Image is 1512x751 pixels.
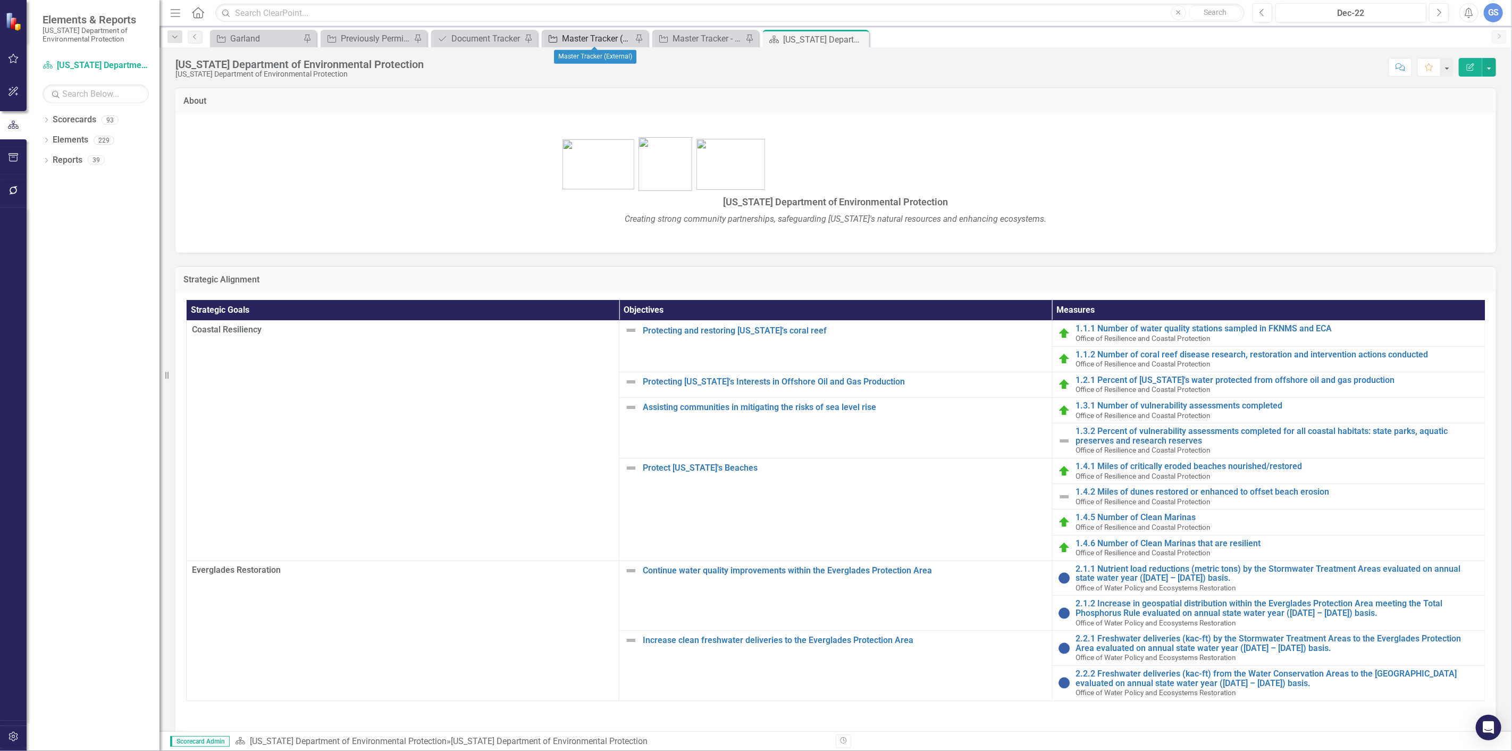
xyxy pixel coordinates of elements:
td: Double-Click to Edit Right Click for Context Menu [1052,666,1485,701]
div: 39 [88,156,105,165]
img: Not Defined [1058,435,1071,447]
td: Double-Click to Edit Right Click for Context Menu [1052,561,1485,596]
img: No Information [1058,572,1071,585]
img: bird1.png [696,139,765,190]
input: Search ClearPoint... [215,4,1245,22]
div: [US_STATE] Department of Environmental Protection [783,33,867,46]
button: Dec-22 [1275,3,1426,22]
input: Search Below... [43,85,149,103]
img: Not Defined [1058,490,1071,503]
td: Double-Click to Edit Right Click for Context Menu [619,321,1052,372]
a: 1.4.5 Number of Clean Marinas [1076,513,1480,522]
img: On Target [1058,404,1071,417]
td: Double-Click to Edit Right Click for Context Menu [1052,321,1485,346]
span: Office of Water Policy and Ecosystems Restoration [1076,619,1237,627]
td: Double-Click to Edit Right Click for Context Menu [1052,458,1485,483]
td: Double-Click to Edit Right Click for Context Menu [619,561,1052,631]
a: 1.4.1 Miles of critically eroded beaches nourished/restored [1076,462,1480,471]
img: Not Defined [625,564,637,577]
a: 1.3.1 Number of vulnerability assessments completed [1076,401,1480,411]
div: 229 [94,136,114,145]
td: Double-Click to Edit Right Click for Context Menu [1052,423,1485,458]
a: 2.2.1 Freshwater deliveries (kac-ft) by the Stormwater Treatment Areas to the Everglades Protecti... [1076,634,1480,653]
a: Assisting communities in mitigating the risks of sea level rise [643,403,1046,412]
a: 2.2.2 Freshwater deliveries (kac-ft) from the Water Conservation Areas to the [GEOGRAPHIC_DATA] e... [1076,669,1480,688]
img: On Target [1058,541,1071,554]
a: 1.4.2 Miles of dunes restored or enhanced to offset beach erosion [1076,487,1480,497]
img: No Information [1058,607,1071,620]
a: Increase clean freshwater deliveries to the Everglades Protection Area [643,636,1046,645]
small: [US_STATE] Department of Environmental Protection [43,26,149,44]
span: Office of Resilience and Coastal Protection [1076,334,1211,343]
img: Not Defined [625,401,637,414]
td: Double-Click to Edit [187,561,619,700]
span: Coastal Resiliency [192,324,614,336]
div: Garland [230,32,300,45]
img: Not Defined [625,375,637,388]
a: Continue water quality improvements within the Everglades Protection Area [643,566,1046,575]
td: Double-Click to Edit Right Click for Context Menu [1052,346,1485,372]
div: Dec-22 [1279,7,1423,20]
span: Elements & Reports [43,13,149,26]
div: Document Tracker [451,32,522,45]
button: Search [1189,5,1242,20]
td: Double-Click to Edit Right Click for Context Menu [619,631,1052,701]
span: Office of Resilience and Coastal Protection [1076,497,1211,506]
td: Double-Click to Edit Right Click for Context Menu [1052,631,1485,666]
span: Office of Resilience and Coastal Protection [1076,446,1211,454]
a: Protecting [US_STATE]'s Interests in Offshore Oil and Gas Production [643,377,1046,387]
a: Reports [53,154,82,166]
img: FL-DEP-LOGO-color-sam%20v4.jpg [639,137,692,191]
span: Office of Water Policy and Ecosystems Restoration [1076,583,1237,592]
td: Double-Click to Edit Right Click for Context Menu [619,397,1052,458]
span: Office of Resilience and Coastal Protection [1076,523,1211,531]
div: Open Intercom Messenger [1476,715,1501,740]
a: Previously Permitted Tracker [323,32,411,45]
img: bhsp1.png [562,139,634,189]
div: » [235,736,828,748]
div: Master Tracker (External) [562,32,632,45]
img: ClearPoint Strategy [5,12,24,31]
td: Double-Click to Edit Right Click for Context Menu [619,372,1052,397]
span: Office of Resilience and Coastal Protection [1076,385,1211,394]
img: On Target [1058,353,1071,365]
a: 1.1.2 Number of coral reef disease research, restoration and intervention actions conducted [1076,350,1480,360]
img: Not Defined [625,324,637,337]
img: Not Defined [625,462,637,474]
a: Scorecards [53,114,96,126]
a: Master Tracker (External) [544,32,632,45]
img: No Information [1058,642,1071,655]
div: GS [1484,3,1503,22]
img: On Target [1058,327,1071,340]
span: Office of Water Policy and Ecosystems Restoration [1076,653,1237,662]
div: [US_STATE] Department of Environmental Protection [451,736,648,746]
a: 1.1.1 Number of water quality stations sampled in FKNMS and ECA [1076,324,1480,333]
td: Double-Click to Edit Right Click for Context Menu [1052,484,1485,510]
img: On Target [1058,465,1071,478]
span: Office of Resilience and Coastal Protection [1076,472,1211,480]
a: Protecting and restoring [US_STATE]'s coral reef [643,326,1046,336]
td: Double-Click to Edit Right Click for Context Menu [1052,372,1485,397]
div: Master Tracker (External) [554,50,636,64]
a: [US_STATE] Department of Environmental Protection [250,736,447,746]
span: Office of Water Policy and Ecosystems Restoration [1076,688,1237,697]
div: [US_STATE] Department of Environmental Protection [175,70,424,78]
td: Double-Click to Edit Right Click for Context Menu [1052,535,1485,561]
div: Previously Permitted Tracker [341,32,411,45]
a: 1.2.1 Percent of [US_STATE]'s water protected from offshore oil and gas production [1076,375,1480,385]
div: 93 [102,115,119,124]
img: No Information [1058,677,1071,689]
span: Office of Resilience and Coastal Protection [1076,411,1211,420]
div: Master Tracker - Current User [673,32,743,45]
div: [US_STATE] Department of Environmental Protection [175,59,424,70]
span: Scorecard Admin [170,736,230,747]
span: [US_STATE] Department of Environmental Protection [724,196,948,207]
a: Elements [53,134,88,146]
a: 2.1.1 Nutrient load reductions (metric tons) by the Stormwater Treatment Areas evaluated on annua... [1076,564,1480,583]
span: Office of Resilience and Coastal Protection [1076,548,1211,557]
a: [US_STATE] Department of Environmental Protection [43,60,149,72]
a: Protect [US_STATE]'s Beaches [643,463,1046,473]
h3: About [183,96,1488,106]
td: Double-Click to Edit Right Click for Context Menu [1052,397,1485,423]
img: On Target [1058,516,1071,529]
